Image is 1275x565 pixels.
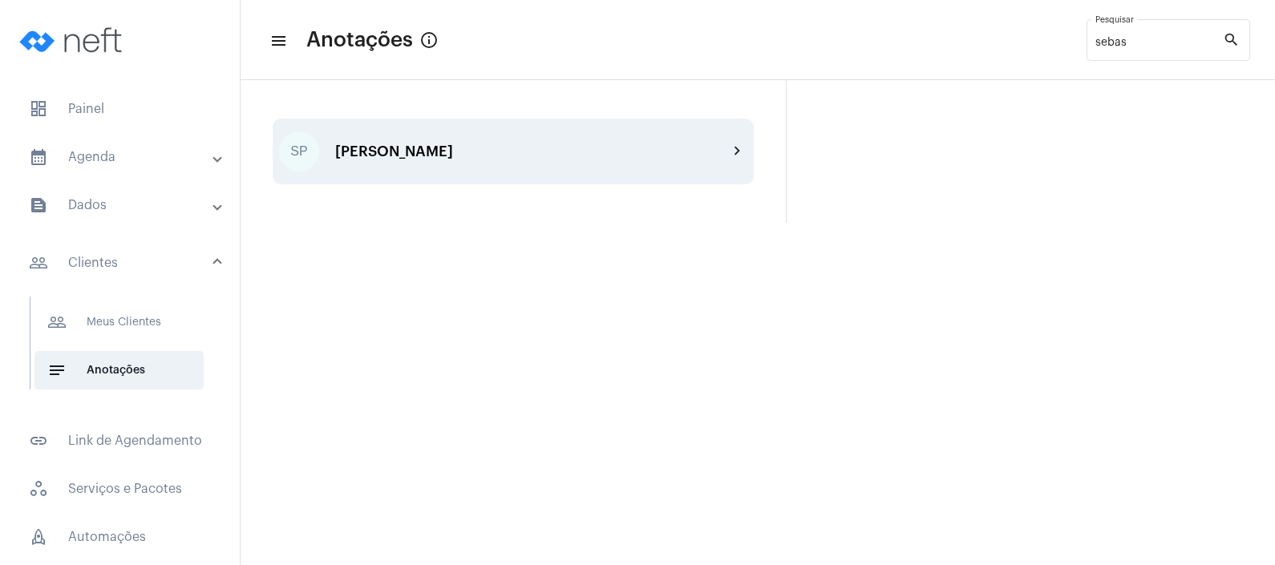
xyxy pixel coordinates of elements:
[16,518,224,556] span: Automações
[16,90,224,128] span: Painel
[34,303,204,341] span: Meus Clientes
[29,253,214,272] mat-panel-title: Clientes
[29,431,48,450] mat-icon: sidenav icon
[16,470,224,508] span: Serviços e Pacotes
[10,237,240,289] mat-expansion-panel-header: sidenav iconClientes
[47,361,67,380] mat-icon: sidenav icon
[29,147,48,167] mat-icon: sidenav icon
[306,27,413,53] span: Anotações
[16,422,224,460] span: Link de Agendamento
[29,99,48,119] span: sidenav icon
[13,8,133,72] img: logo-neft-novo-2.png
[34,351,204,389] span: Anotações
[1095,37,1223,50] input: Pesquisar
[10,138,240,176] mat-expansion-panel-header: sidenav iconAgenda
[47,313,67,332] mat-icon: sidenav icon
[279,131,319,172] div: SP
[29,147,214,167] mat-panel-title: Agenda
[29,196,48,215] mat-icon: sidenav icon
[29,196,214,215] mat-panel-title: Dados
[29,253,48,272] mat-icon: sidenav icon
[29,479,48,498] span: sidenav icon
[10,186,240,224] mat-expansion-panel-header: sidenav iconDados
[269,31,285,50] mat-icon: sidenav icon
[29,527,48,547] span: sidenav icon
[1223,30,1242,50] mat-icon: search
[419,30,439,50] mat-icon: info_outlined
[335,143,728,159] div: [PERSON_NAME]
[728,142,747,161] mat-icon: chevron_right
[10,289,240,412] div: sidenav iconClientes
